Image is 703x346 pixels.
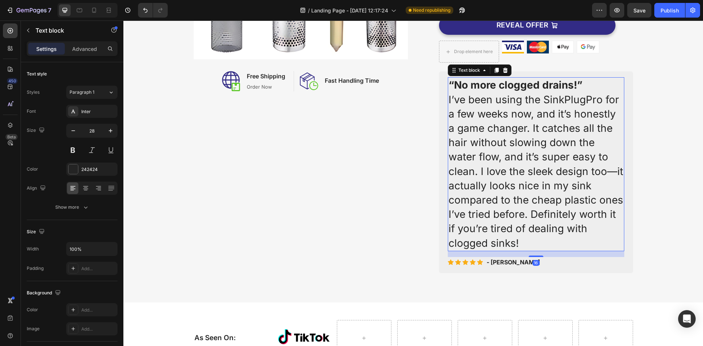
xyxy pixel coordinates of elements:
div: Color [27,306,38,313]
div: Size [27,227,46,237]
div: Drop element here [331,28,369,34]
div: REVEAL OFFER [373,0,425,10]
button: Show more [27,201,118,214]
iframe: Design area [123,21,703,346]
div: 450 [7,78,18,84]
div: Open Intercom Messenger [678,310,696,328]
div: Padding [27,265,44,272]
button: Paragraph 1 [66,86,118,99]
p: 7 [48,6,51,15]
div: Show more [55,204,89,211]
p: Settings [36,45,57,53]
div: Add... [81,326,116,332]
p: Advanced [72,45,97,53]
div: 16 [409,239,416,245]
div: Publish [661,7,679,14]
div: Text block [334,46,358,53]
button: 7 [3,3,55,18]
img: gempages_586290758307283651-12dfbf4c-0982-43ce-9dd2-9f80174dd737.png [153,300,208,336]
span: Need republishing [413,7,450,14]
div: Add... [81,265,116,272]
div: Undo/Redo [138,3,168,18]
div: Font [27,108,36,115]
div: Inter [81,108,116,115]
div: Beta [5,134,18,140]
p: - [PERSON_NAME] [363,237,417,246]
button: Publish [654,3,685,18]
p: Free Shipping [123,51,162,60]
span: / [308,7,310,14]
p: Text block [36,26,98,35]
p: Order Now [123,63,162,70]
div: Size [27,126,46,135]
input: Auto [67,242,117,256]
div: Align [27,183,47,193]
p: As Seen On: [71,313,141,322]
h2: Fast Handling Time [201,55,256,65]
strong: “No more clogged drains!” [325,58,459,71]
div: Add... [81,307,116,313]
div: Image [27,325,40,332]
div: Text style [27,71,47,77]
div: Width [27,246,39,252]
div: 242424 [81,166,116,173]
span: Paragraph 1 [70,89,94,96]
span: Landing Page - [DATE] 12:17:24 [311,7,388,14]
div: Color [27,166,38,172]
span: Save [633,7,646,14]
img: money-back.svg [176,52,195,70]
p: I’ve been using the SinkPlugPro for a few weeks now, and it’s honestly a game changer. It catches... [325,57,500,230]
button: Save [627,3,651,18]
div: Background [27,288,62,298]
div: Styles [27,89,40,96]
